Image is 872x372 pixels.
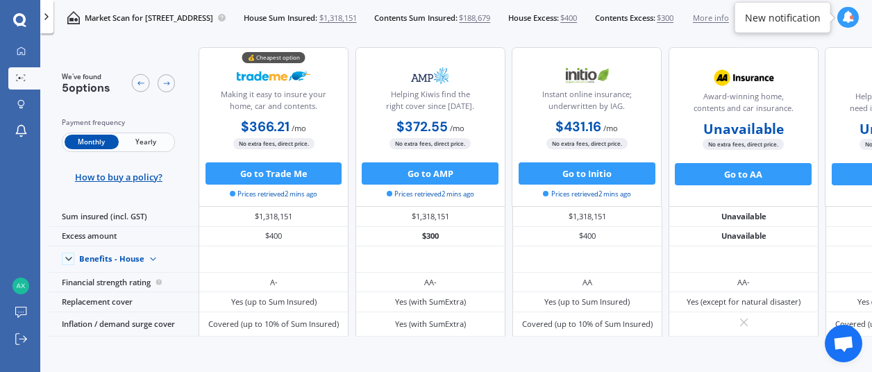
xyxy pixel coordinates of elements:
div: Instant online insurance; underwritten by IAG. [521,89,652,117]
img: AA.webp [707,64,780,92]
span: / mo [604,123,619,133]
div: A- [270,277,278,288]
b: $431.16 [556,118,602,135]
div: Yes (up to Sum Insured) [544,296,630,307]
span: No extra fees, direct price. [389,138,471,149]
div: Helping Kiwis find the right cover since [DATE]. [365,89,496,117]
div: Financial strength rating [49,273,199,292]
p: Market Scan for [STREET_ADDRESS] [85,12,213,24]
div: AA- [424,277,437,288]
span: $300 [657,12,673,24]
span: Yearly [119,135,173,149]
b: $366.21 [241,118,290,135]
div: Replacement cover [49,292,199,312]
img: Initio.webp [551,62,624,90]
span: House Excess: [508,12,559,24]
div: Excess amount [49,227,199,246]
div: $300 [355,227,505,246]
span: Monthly [65,135,119,149]
b: $372.55 [396,118,448,135]
button: Go to Trade Me [206,162,342,185]
button: Go to Initio [519,162,655,185]
span: House Sum Insured: [244,12,317,24]
div: $400 [199,227,349,246]
span: No extra fees, direct price. [703,139,785,149]
div: Yes (up to Sum Insured) [231,296,317,307]
div: New notification [745,10,821,24]
span: Prices retrieved 2 mins ago [230,189,317,199]
div: $1,318,151 [355,207,505,226]
span: $400 [560,12,577,24]
div: $1,318,151 [199,207,349,226]
div: Covered (up to 10% of Sum Insured) [208,319,339,330]
div: Sum insured (incl. GST) [49,207,199,226]
div: Benefits - House [79,254,144,264]
b: Unavailable [703,124,784,135]
span: We've found [62,72,111,82]
div: $400 [512,227,662,246]
span: No extra fees, direct price. [233,138,315,149]
span: More info [693,12,729,24]
div: Yes (with SumExtra) [395,296,466,307]
span: Contents Excess: [595,12,655,24]
div: Unavailable [669,227,819,246]
div: Payment frequency [62,117,176,128]
span: Prices retrieved 2 mins ago [387,189,474,199]
img: AMP.webp [394,62,467,90]
img: home-and-contents.b802091223b8502ef2dd.svg [67,11,80,24]
button: Go to AMP [362,162,499,185]
img: bb2a171331fb2e54504368ad03541350 [12,278,29,294]
div: Inflation / demand surge cover [49,312,199,337]
span: Contents Sum Insured: [374,12,458,24]
span: $1,318,151 [319,12,357,24]
span: / mo [450,123,464,133]
div: $1,318,151 [512,207,662,226]
div: AA- [737,277,750,288]
div: Yes (except for natural disaster) [687,296,800,307]
div: AA [582,277,592,288]
img: Benefit content down [144,251,162,269]
img: Trademe.webp [237,62,311,90]
span: No extra fees, direct price. [546,138,628,149]
div: Award-winning home, contents and car insurance. [678,91,809,119]
div: Open chat [825,325,862,362]
div: 💰 Cheapest option [242,52,305,63]
div: Covered (up to 10% of Sum Insured) [522,319,653,330]
span: $188,679 [459,12,490,24]
button: Go to AA [676,163,812,185]
div: Unavailable [669,207,819,226]
span: How to buy a policy? [75,171,162,183]
span: / mo [292,123,306,133]
span: Prices retrieved 2 mins ago [543,189,630,199]
div: Making it easy to insure your home, car and contents. [208,89,339,117]
div: Yes (with SumExtra) [395,319,466,330]
span: 5 options [62,81,111,95]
